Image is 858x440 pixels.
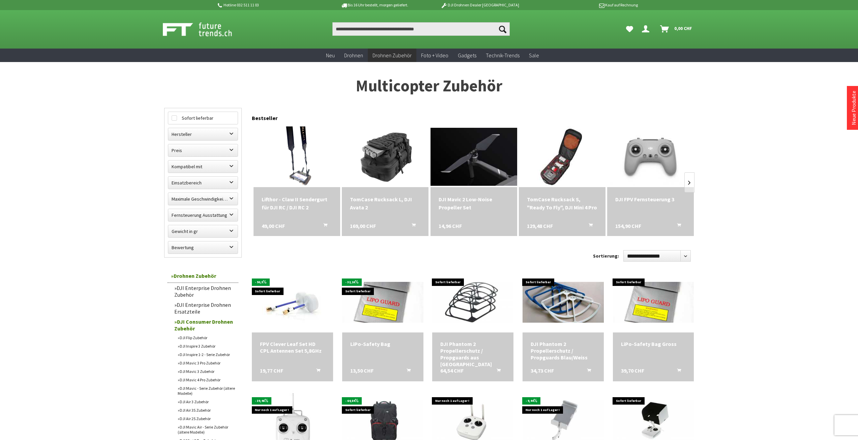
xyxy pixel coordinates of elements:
button: In den Warenkorb [404,222,420,231]
div: DJI Mavic 2 Low-Noise Propeller Set [439,195,509,211]
a: DJI Mavic 4 Pro Zubehör [174,376,238,384]
img: LiPo-Safety Bag Gross [613,282,694,323]
label: Bewertung [168,241,238,254]
div: DJI Phantom 2 Propellerschutz / Propguards aus [GEOGRAPHIC_DATA] [440,341,505,368]
a: Meine Favoriten [623,22,637,36]
a: DJI Mavic Air - Serie Zubehör (ältere Modelle) [174,423,238,436]
button: In den Warenkorb [669,367,685,376]
span: 64,54 CHF [440,367,464,374]
p: Kauf auf Rechnung [533,1,638,9]
div: LiPo-Safety Bag [350,341,415,347]
a: LiPo-Safety Bag 13,50 CHF In den Warenkorb [350,341,415,347]
label: Preis [168,144,238,156]
a: Technik-Trends [481,49,524,62]
a: DJI Mavic 3 Zubehör [174,367,238,376]
a: TomCase Rucksack L, DJI Avata 2 169,00 CHF In den Warenkorb [350,195,420,211]
span: 49,00 CHF [262,222,285,230]
label: Fernsteuerung Ausstattung [168,209,238,221]
a: DJI Phantom 2 Propellerschutz / Propguards aus [GEOGRAPHIC_DATA] 64,54 CHF In den Warenkorb [440,341,505,368]
p: Hotline 032 511 11 03 [217,1,322,9]
label: Sofort lieferbar [168,112,238,124]
button: In den Warenkorb [489,367,505,376]
img: Shop Futuretrends - zur Startseite wechseln [163,21,247,38]
a: DJI Air 3 Zubehör [174,398,238,406]
a: Warenkorb [657,22,696,36]
span: Drohnen Zubehör [373,52,412,59]
a: DJI Air 3S Zubehör [174,406,238,414]
span: 39,70 CHF [621,367,644,374]
img: FPV Clever Leaf Set HD CPL Antennen Set 5,8GHz [262,272,323,332]
img: TomCase Rucksack L, DJI Avata 2 [355,126,416,187]
a: TomCase Rucksack S, "Ready To Fly", DJI Mini 4 Pro 129,48 CHF In den Warenkorb [527,195,597,211]
span: Gadgets [458,52,476,59]
span: 169,00 CHF [350,222,376,230]
div: Bestseller [252,108,694,125]
img: TomCase Rucksack S, "Ready To Fly", DJI Mini 4 Pro [532,126,592,187]
a: DJI Mavic - Serie Zubehör (ältere Modelle) [174,384,238,398]
a: DJI Air 2S Zubehör [174,414,238,423]
a: DJI Mavic 2 Low-Noise Propeller Set 14,96 CHF [439,195,509,211]
button: In den Warenkorb [669,222,685,231]
span: 14,96 CHF [439,222,462,230]
div: Lifthor - Claw II Sendergurt für DJI RC / DJI RC 2 [262,195,332,211]
span: 0,00 CHF [674,23,692,34]
button: Suchen [496,22,510,36]
a: Drohnen [339,49,368,62]
a: Foto + Video [416,49,453,62]
span: Technik-Trends [486,52,520,59]
div: LiPo-Safety Bag Gross [621,341,686,347]
p: DJI Drohnen Dealer [GEOGRAPHIC_DATA] [427,1,532,9]
span: Sale [529,52,539,59]
a: DJI Enterprise Drohnen Ersatzteile [171,300,238,317]
span: Foto + Video [421,52,448,59]
label: Hersteller [168,128,238,140]
a: Gadgets [453,49,481,62]
h1: Multicopter Zubehör [164,78,694,94]
a: DJI FPV Fernsteuerung 3 154,90 CHF In den Warenkorb [615,195,686,203]
img: DJI Phantom 2 Propellerschutz / Propguards aus Karbon [432,282,513,323]
button: In den Warenkorb [315,222,331,231]
span: 129,48 CHF [527,222,553,230]
input: Produkt, Marke, Kategorie, EAN, Artikelnummer… [332,22,510,36]
div: TomCase Rucksack S, "Ready To Fly", DJI Mini 4 Pro [527,195,597,211]
a: DJI Consumer Drohnen Zubehör [171,317,238,333]
span: 13,50 CHF [350,367,374,374]
a: DJI Enterprise Drohnen Zubehör [171,283,238,300]
a: Drohnen Zubehör [368,49,416,62]
a: DJI Inspire 3 Zubehör [174,342,238,350]
label: Einsatzbereich [168,177,238,189]
img: DJI Phantom 2 Propellerschutz / Propguards Blau/Weiss [523,282,604,323]
a: FPV Clever Leaf Set HD CPL Antennen Set 5,8GHz 19,77 CHF In den Warenkorb [260,341,325,354]
img: LiPo-Safety Bag [342,282,423,323]
label: Gewicht in gr [168,225,238,237]
button: In den Warenkorb [308,367,324,376]
a: DJI Flip Zubehör [174,333,238,342]
a: DJI Phantom 2 Propellerschutz / Propguards Blau/Weiss 34,73 CHF In den Warenkorb [531,341,596,361]
label: Kompatibel mit [168,160,238,173]
span: Neu [326,52,335,59]
div: DJI Phantom 2 Propellerschutz / Propguards Blau/Weiss [531,341,596,361]
img: DJI FPV Fernsteuerung 3 [607,128,694,185]
span: 19,77 CHF [260,367,283,374]
img: DJI Mavic 2 Low-Noise Propeller Set [431,128,517,185]
span: Drohnen [344,52,363,59]
p: Bis 16 Uhr bestellt, morgen geliefert. [322,1,427,9]
a: Neue Produkte [850,91,857,125]
button: In den Warenkorb [398,367,415,376]
a: Drohnen Zubehör [168,269,238,283]
label: Maximale Geschwindigkeit in km/h [168,193,238,205]
a: Sale [524,49,544,62]
a: DJI Mavic 3 Pro Zubehör [174,359,238,367]
a: Lifthor - Claw II Sendergurt für DJI RC / DJI RC 2 49,00 CHF In den Warenkorb [262,195,332,211]
div: DJI FPV Fernsteuerung 3 [615,195,686,203]
a: Dein Konto [639,22,655,36]
span: 154,90 CHF [615,222,641,230]
div: FPV Clever Leaf Set HD CPL Antennen Set 5,8GHz [260,341,325,354]
span: 34,73 CHF [531,367,554,374]
label: Sortierung: [593,251,619,261]
button: In den Warenkorb [579,367,595,376]
img: Lifthor - Claw II Sendergurt für DJI RC / DJI RC 2 [274,126,319,187]
a: LiPo-Safety Bag Gross 39,70 CHF In den Warenkorb [621,341,686,347]
button: In den Warenkorb [581,222,597,231]
div: TomCase Rucksack L, DJI Avata 2 [350,195,420,211]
